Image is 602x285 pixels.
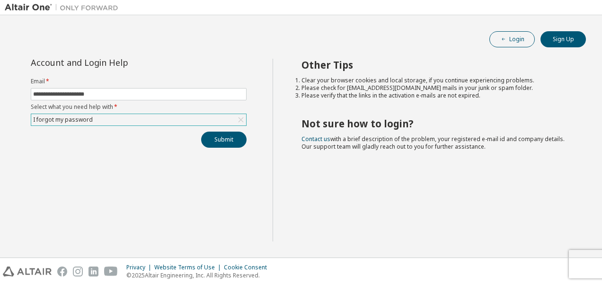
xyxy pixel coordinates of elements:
[489,31,535,47] button: Login
[301,92,569,99] li: Please verify that the links in the activation e-mails are not expired.
[301,77,569,84] li: Clear your browser cookies and local storage, if you continue experiencing problems.
[89,267,98,276] img: linkedin.svg
[5,3,123,12] img: Altair One
[32,115,94,125] div: I forgot my password
[104,267,118,276] img: youtube.svg
[57,267,67,276] img: facebook.svg
[73,267,83,276] img: instagram.svg
[301,135,565,151] span: with a brief description of the problem, your registered e-mail id and company details. Our suppo...
[31,114,246,125] div: I forgot my password
[126,264,154,271] div: Privacy
[301,135,330,143] a: Contact us
[126,271,273,279] p: © 2025 Altair Engineering, Inc. All Rights Reserved.
[224,264,273,271] div: Cookie Consent
[31,103,247,111] label: Select what you need help with
[301,117,569,130] h2: Not sure how to login?
[31,78,247,85] label: Email
[301,84,569,92] li: Please check for [EMAIL_ADDRESS][DOMAIN_NAME] mails in your junk or spam folder.
[31,59,204,66] div: Account and Login Help
[540,31,586,47] button: Sign Up
[201,132,247,148] button: Submit
[154,264,224,271] div: Website Terms of Use
[301,59,569,71] h2: Other Tips
[3,267,52,276] img: altair_logo.svg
